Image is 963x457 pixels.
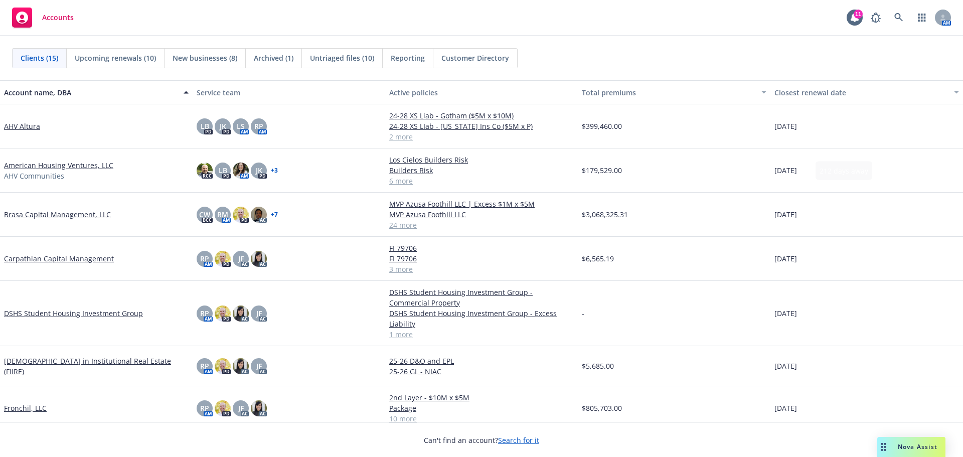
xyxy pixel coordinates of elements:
[582,165,622,176] span: $179,529.00
[441,53,509,63] span: Customer Directory
[774,361,797,371] span: [DATE]
[866,8,886,28] a: Report a Bug
[173,53,237,63] span: New businesses (8)
[770,80,963,104] button: Closest renewal date
[578,80,770,104] button: Total premiums
[4,253,114,264] a: Carpathian Capital Management
[389,356,574,366] a: 25-26 D&O and EPL
[389,121,574,131] a: 24-28 XS LIab - [US_STATE] Ins Co ($5M x P)
[42,14,74,22] span: Accounts
[389,264,574,274] a: 3 more
[200,308,209,319] span: RP
[389,413,574,424] a: 10 more
[389,253,574,264] a: FI 79706
[200,253,209,264] span: RP
[582,308,584,319] span: -
[75,53,156,63] span: Upcoming renewals (10)
[389,403,574,413] a: Package
[774,253,797,264] span: [DATE]
[251,251,267,267] img: photo
[774,308,797,319] span: [DATE]
[233,207,249,223] img: photo
[389,176,574,186] a: 6 more
[256,361,262,371] span: JF
[385,80,578,104] button: Active policies
[199,209,210,220] span: CW
[774,87,948,98] div: Closest renewal date
[389,366,574,377] a: 25-26 GL - NIAC
[389,209,574,220] a: MVP Azusa Foothill LLC
[219,165,227,176] span: LB
[774,121,797,131] span: [DATE]
[877,437,945,457] button: Nova Assist
[389,131,574,142] a: 2 more
[271,212,278,218] a: + 7
[201,121,209,131] span: LB
[4,160,113,171] a: American Housing Ventures, LLC
[233,358,249,374] img: photo
[200,361,209,371] span: RP
[215,306,231,322] img: photo
[4,356,189,377] a: [DEMOGRAPHIC_DATA] in Institutional Real Estate (FIIRE)
[774,403,797,413] span: [DATE]
[256,308,262,319] span: JF
[4,403,47,413] a: Fronchil, LLC
[310,53,374,63] span: Untriaged files (10)
[582,403,622,413] span: $805,703.00
[197,163,213,179] img: photo
[4,209,111,220] a: Brasa Capital Management, LLC
[254,121,263,131] span: RP
[215,400,231,416] img: photo
[21,53,58,63] span: Clients (15)
[389,199,574,209] a: MVP Azusa Foothill LLC | Excess $1M x $5M
[389,392,574,403] a: 2nd Layer - $10M x $5M
[4,87,178,98] div: Account name, DBA
[238,253,244,264] span: JF
[389,165,574,176] a: Builders Risk
[582,253,614,264] span: $6,565.19
[389,220,574,230] a: 24 more
[251,207,267,223] img: photo
[193,80,385,104] button: Service team
[254,53,293,63] span: Archived (1)
[389,155,574,165] a: Los Cielos Builders Risk
[233,163,249,179] img: photo
[582,87,755,98] div: Total premiums
[200,403,209,413] span: RP
[854,8,863,17] div: 11
[774,209,797,220] span: [DATE]
[238,403,244,413] span: JF
[582,361,614,371] span: $5,685.00
[774,165,797,176] span: [DATE]
[389,243,574,253] a: FI 79706
[217,209,228,220] span: RM
[197,87,381,98] div: Service team
[877,437,890,457] div: Drag to move
[4,171,64,181] span: AHV Communities
[215,358,231,374] img: photo
[889,8,909,28] a: Search
[389,87,574,98] div: Active policies
[389,329,574,340] a: 1 more
[582,121,622,131] span: $399,460.00
[8,4,78,32] a: Accounts
[582,209,628,220] span: $3,068,325.31
[391,53,425,63] span: Reporting
[271,168,278,174] a: + 3
[389,287,574,308] a: DSHS Student Housing Investment Group - Commercial Property
[233,306,249,322] img: photo
[898,442,937,451] span: Nova Assist
[424,435,539,445] span: Can't find an account?
[498,435,539,445] a: Search for it
[389,308,574,329] a: DSHS Student Housing Investment Group - Excess Liability
[237,121,245,131] span: LS
[256,165,262,176] span: JK
[4,308,143,319] a: DSHS Student Housing Investment Group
